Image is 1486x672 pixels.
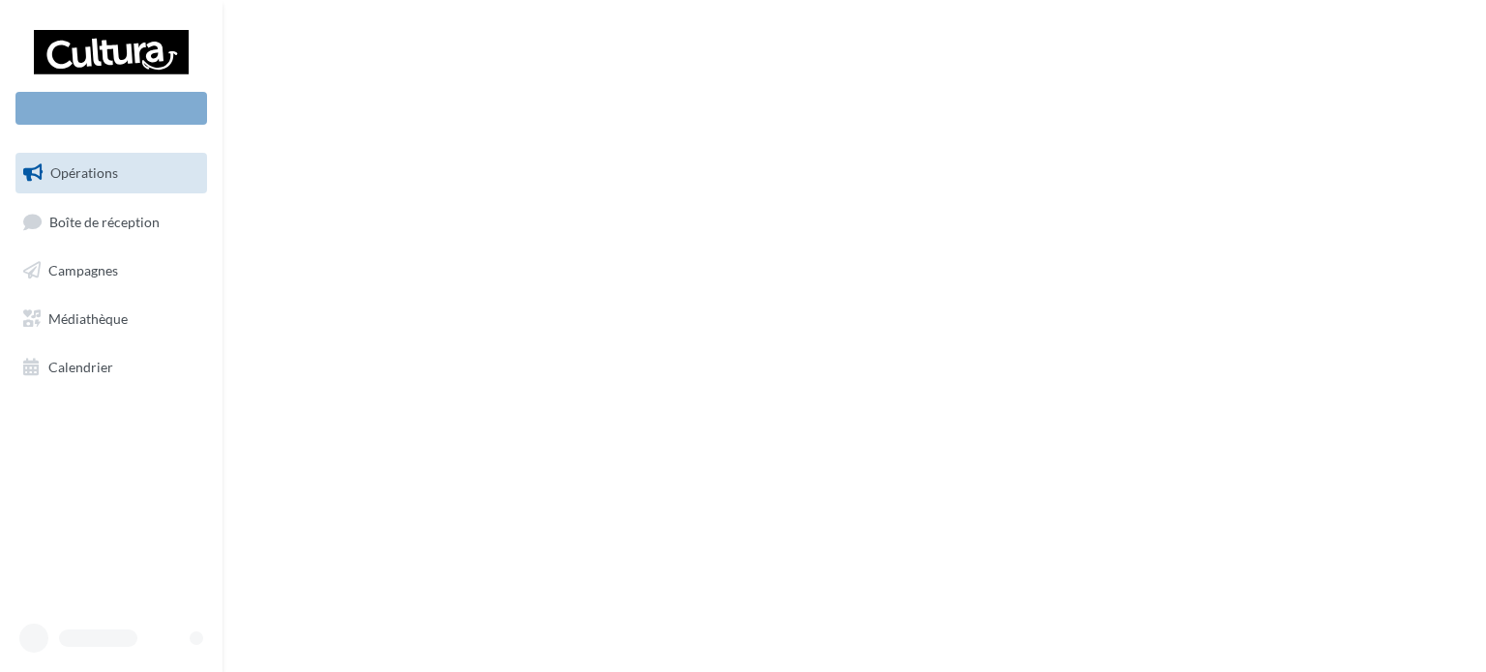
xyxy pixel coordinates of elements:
a: Médiathèque [12,299,211,339]
span: Boîte de réception [49,213,160,229]
span: Calendrier [48,358,113,374]
div: Nouvelle campagne [15,92,207,125]
a: Boîte de réception [12,201,211,243]
span: Médiathèque [48,310,128,327]
a: Campagnes [12,250,211,291]
span: Opérations [50,164,118,181]
a: Opérations [12,153,211,193]
a: Calendrier [12,347,211,388]
span: Campagnes [48,262,118,278]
